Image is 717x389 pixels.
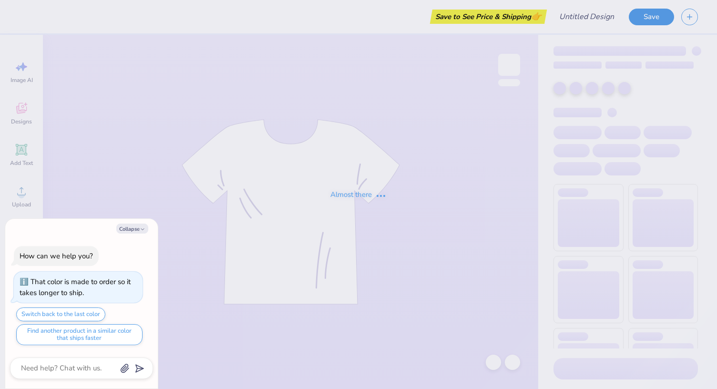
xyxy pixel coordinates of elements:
div: Almost there [330,189,387,200]
button: Switch back to the last color [16,307,105,321]
div: How can we help you? [20,251,93,261]
button: Find another product in a similar color that ships faster [16,324,143,345]
button: Collapse [116,224,148,234]
div: That color is made to order so it takes longer to ship. [20,277,131,297]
